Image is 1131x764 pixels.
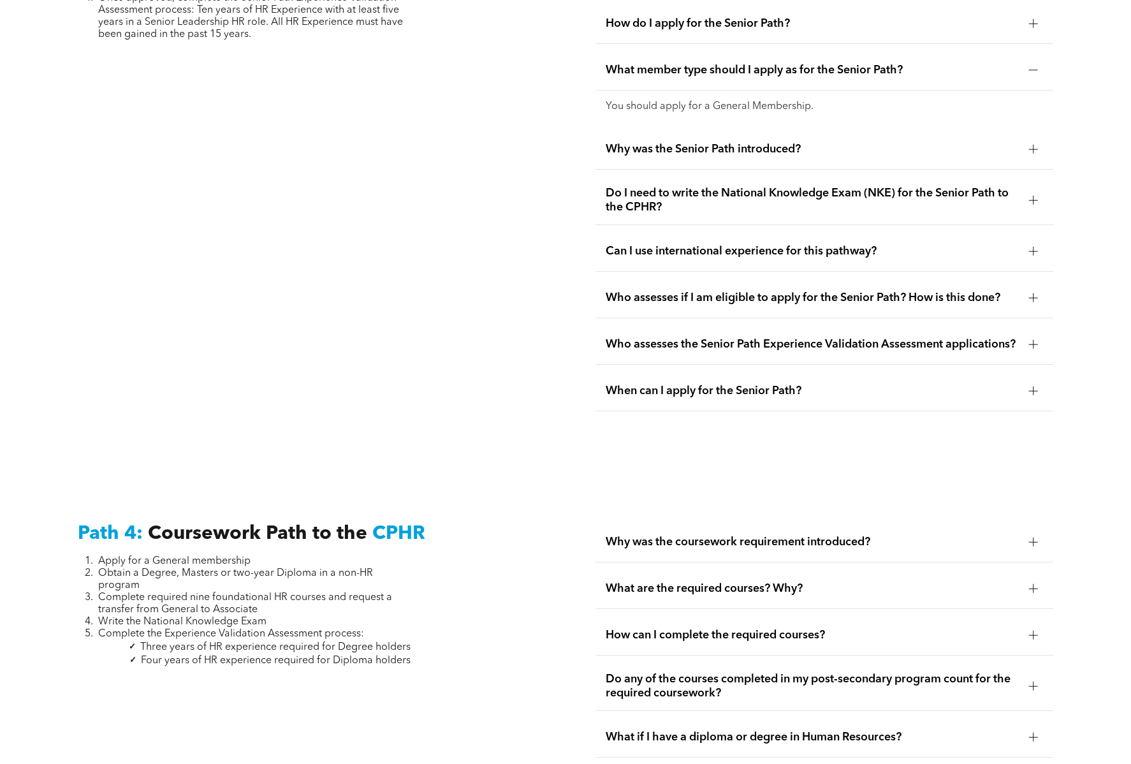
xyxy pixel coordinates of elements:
span: Do any of the courses completed in my post-secondary program count for the required coursework? [606,672,1018,700]
span: Obtain a Degree, Masters or two-year Diploma in a non-HR program [98,568,373,591]
span: Can I use international experience for this pathway? [606,244,1018,258]
span: How do I apply for the Senior Path? [606,17,1018,31]
span: How can I complete the required courses? [606,628,1018,642]
span: Who assesses if I am eligible to apply for the Senior Path? How is this done? [606,291,1018,305]
span: What are the required courses? Why? [606,582,1018,596]
span: Complete the Experience Validation Assessment process: [98,629,364,639]
span: What member type should I apply as for the Senior Path? [606,63,1018,77]
span: What if I have a diploma or degree in Human Resources? [606,730,1018,744]
span: CPHR [372,524,425,543]
span: Four years of HR experience required for Diploma holders [141,656,411,666]
span: Who assesses the Senior Path Experience Validation Assessment applications? [606,337,1018,351]
span: Coursework Path to the [148,524,367,543]
span: Why was the Senior Path introduced? [606,142,1018,156]
span: Write the National Knowledge Exam [98,617,266,627]
span: When can I apply for the Senior Path? [606,384,1018,398]
span: Apply for a General membership [98,556,251,566]
p: You should apply for a General Membership. [606,101,1042,113]
span: Complete required nine foundational HR courses and request a transfer from General to Associate [98,592,392,615]
span: Three years of HR experience required for Degree holders [140,642,411,652]
span: Path 4: [78,524,143,543]
span: Do I need to write the National Knowledge Exam (NKE) for the Senior Path to the CPHR? [606,186,1018,214]
span: Why was the coursework requirement introduced? [606,535,1018,549]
